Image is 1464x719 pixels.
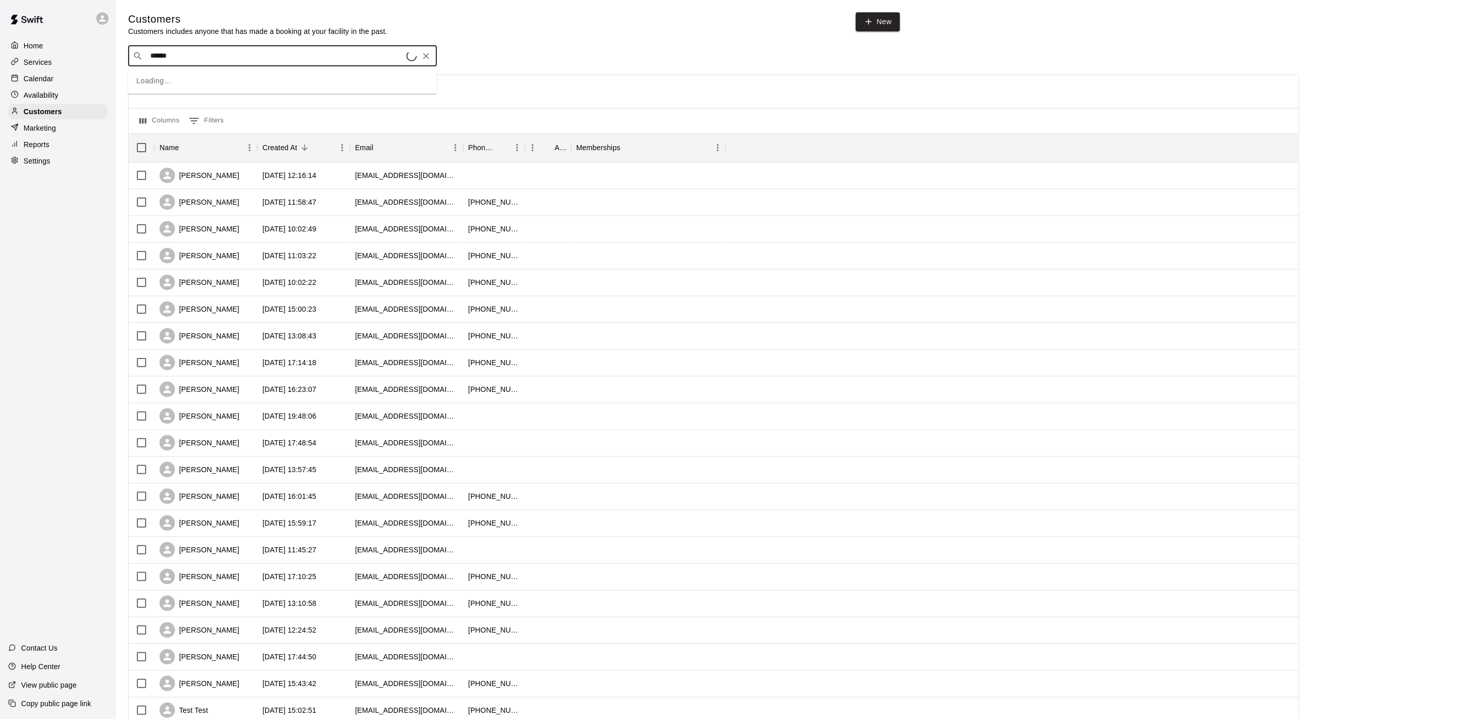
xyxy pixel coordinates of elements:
div: jordanc8000@aol.com [355,170,458,181]
div: [PERSON_NAME] [160,194,239,210]
div: Age [555,133,566,162]
div: 2025-08-20 12:16:14 [262,170,316,181]
p: Marketing [24,123,56,133]
div: xjroyalex@hotmail.com [355,438,458,448]
div: Age [525,133,571,162]
div: 2025-08-10 11:45:27 [262,545,316,555]
div: [PERSON_NAME] [160,649,239,664]
div: joeschneider769@aol.com [355,197,458,207]
div: [PERSON_NAME] [160,221,239,237]
div: 2025-08-13 17:14:18 [262,357,316,368]
p: Customers [24,106,62,117]
div: 2025-08-07 17:44:50 [262,652,316,662]
a: Marketing [8,120,108,136]
button: Clear [419,49,433,63]
div: +13476132265 [468,625,520,635]
div: 2025-08-08 12:24:52 [262,625,316,635]
div: +15166479371 [468,277,520,287]
p: Services [24,57,52,67]
div: jfoeh@optonline.net [355,304,458,314]
button: Show filters [186,113,226,129]
p: View public page [21,680,77,690]
div: +16318853060 [468,331,520,341]
div: [PERSON_NAME] [160,301,239,317]
div: 2025-08-12 17:48:54 [262,438,316,448]
div: 2025-08-11 15:59:17 [262,518,316,528]
div: dmaccardi@gmail.com [355,518,458,528]
div: Email [355,133,374,162]
div: 2025-08-14 13:08:43 [262,331,316,341]
div: jrmatthewsjr322@gmail.com [355,357,458,368]
div: [PERSON_NAME] [160,596,239,611]
a: Reports [8,137,108,152]
div: marco830@msn.com [355,545,458,555]
div: bzholispichealth@gmail.com [355,678,458,689]
p: Reports [24,139,49,150]
div: [PERSON_NAME] [160,622,239,638]
div: 2025-08-12 19:48:06 [262,411,316,421]
div: 2025-08-17 10:02:49 [262,224,316,234]
div: 2025-08-15 11:03:22 [262,250,316,261]
div: +15163984375 [468,678,520,689]
div: Loading… [128,69,437,94]
button: Sort [495,140,509,155]
button: Menu [509,140,525,155]
button: Sort [540,140,555,155]
div: slepmt@yahoo.com [355,571,458,582]
div: evie049@yahoo.com [355,464,458,475]
button: Menu [448,140,463,155]
div: 2025-08-12 13:57:45 [262,464,316,475]
div: Customers [8,104,108,119]
div: +16313321892 [468,705,520,715]
div: 2025-08-11 16:01:45 [262,491,316,501]
p: Availability [24,90,59,100]
p: Customers includes anyone that has made a booking at your facility in the past. [128,26,387,37]
div: +15164579448 [468,598,520,608]
div: 2025-08-13 16:23:07 [262,384,316,394]
div: +15168053147 [468,384,520,394]
div: mshapskinsky@yahoo.com [355,491,458,501]
a: Availability [8,87,108,103]
div: [PERSON_NAME] [160,435,239,451]
a: Services [8,55,108,70]
div: 2025-08-14 15:00:23 [262,304,316,314]
div: +19174562795 [468,224,520,234]
div: [PERSON_NAME] [160,275,239,290]
div: Phone Number [463,133,525,162]
div: mikebarch@hotmail.com [355,224,458,234]
div: bdono010@gmail.com [355,331,458,341]
div: Search customers by name or email [128,46,437,66]
div: 2025-08-06 15:02:51 [262,705,316,715]
div: [PERSON_NAME] [160,168,239,183]
p: Home [24,41,43,51]
div: [PERSON_NAME] [160,489,239,504]
div: altima34@yahoo.com [355,277,458,287]
button: Sort [621,140,635,155]
button: Sort [297,140,312,155]
div: [PERSON_NAME] [160,515,239,531]
div: [PERSON_NAME] [160,542,239,558]
div: citistesm638@gmail.com [355,384,458,394]
button: Menu [334,140,350,155]
div: Memberships [571,133,726,162]
button: Menu [242,140,257,155]
button: Sort [374,140,388,155]
div: +16312529990 [468,197,520,207]
a: Settings [8,153,108,169]
a: Calendar [8,71,108,86]
div: [PERSON_NAME] [160,569,239,584]
div: 2025-08-15 10:02:22 [262,277,316,287]
a: Home [8,38,108,53]
div: Email [350,133,463,162]
button: Sort [179,140,193,155]
div: Name [160,133,179,162]
button: Menu [525,140,540,155]
div: [PERSON_NAME] [160,382,239,397]
div: bar1674@aol.com [355,598,458,608]
div: +16315765018 [468,357,520,368]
